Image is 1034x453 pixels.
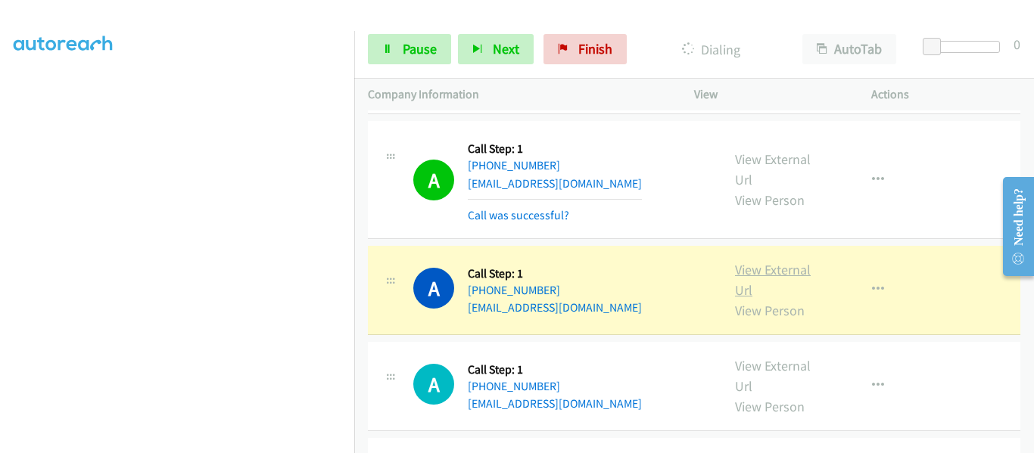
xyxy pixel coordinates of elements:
[694,85,844,104] p: View
[468,158,560,172] a: [PHONE_NUMBER]
[468,283,560,297] a: [PHONE_NUMBER]
[403,40,437,57] span: Pause
[871,85,1021,104] p: Actions
[735,357,811,395] a: View External Url
[458,34,534,64] button: Next
[735,150,811,188] a: View External Url
[468,208,569,222] a: Call was successful?
[543,34,627,64] a: Finish
[990,166,1034,287] iframe: Resource Center
[468,379,560,393] a: [PHONE_NUMBER]
[468,300,642,315] a: [EMAIL_ADDRESS][DOMAIN_NAME]
[735,261,811,299] a: View External Url
[647,39,775,60] p: Dialing
[493,40,519,57] span: Next
[468,141,642,157] h5: Call Step: 1
[468,362,642,377] h5: Call Step: 1
[368,85,667,104] p: Company Information
[413,364,454,405] div: The call is yet to be attempted
[368,34,451,64] a: Pause
[802,34,896,64] button: AutoTab
[468,176,642,191] a: [EMAIL_ADDRESS][DOMAIN_NAME]
[468,396,642,411] a: [EMAIL_ADDRESS][DOMAIN_NAME]
[1014,34,1020,54] div: 0
[578,40,612,57] span: Finish
[413,160,454,200] h1: A
[735,398,805,415] a: View Person
[735,302,805,319] a: View Person
[468,266,642,281] h5: Call Step: 1
[413,268,454,309] h1: A
[735,191,805,209] a: View Person
[413,364,454,405] h1: A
